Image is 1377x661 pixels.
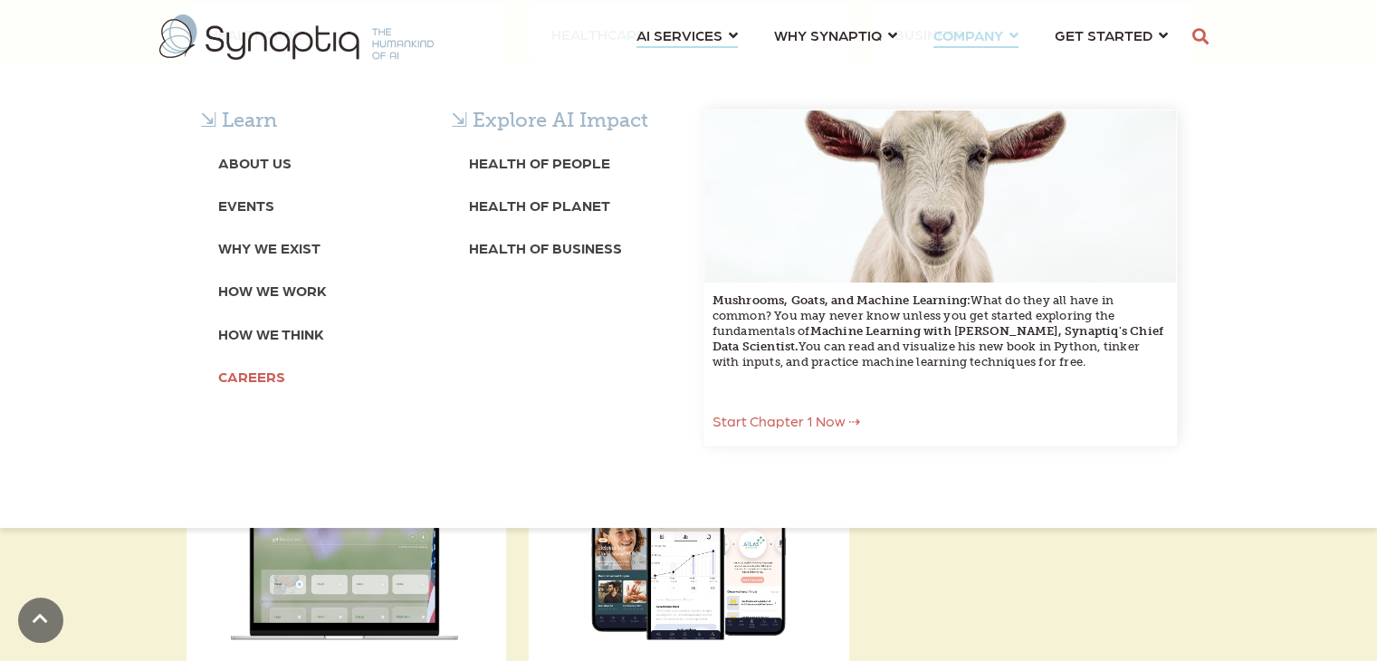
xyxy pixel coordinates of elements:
[1055,23,1152,47] span: GET STARTED
[774,18,897,52] a: WHY SYNAPTIQ
[1052,430,1377,661] iframe: Chat Widget
[618,5,1186,70] nav: menu
[636,23,722,47] span: AI SERVICES
[933,18,1018,52] a: COMPANY
[933,23,1003,47] span: COMPANY
[159,14,434,60] img: synaptiq logo-2
[1055,18,1168,52] a: GET STARTED
[774,23,882,47] span: WHY SYNAPTIQ
[636,18,738,52] a: AI SERVICES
